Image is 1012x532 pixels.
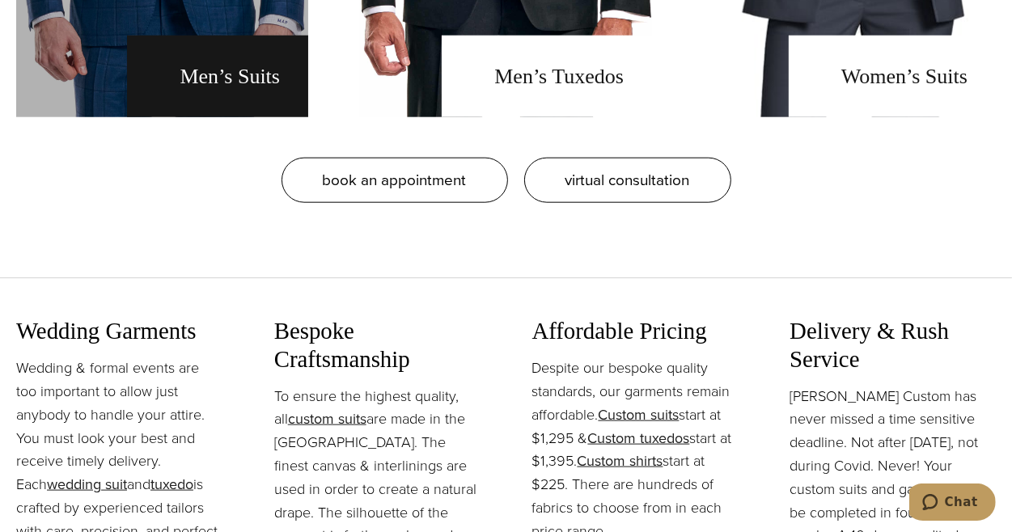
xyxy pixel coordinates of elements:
[323,168,467,192] span: book an appointment
[288,408,366,429] a: custom suits
[578,450,663,471] a: Custom shirts
[909,483,996,524] iframe: Opens a widget where you can chat to one of our agents
[16,317,222,345] h3: Wedding Garments
[790,317,996,373] h3: Delivery & Rush Service
[150,474,193,495] a: tuxedo
[588,428,690,449] a: Custom tuxedos
[599,404,680,425] a: Custom suits
[282,158,508,203] a: book an appointment
[565,168,690,192] span: virtual consultation
[532,317,739,345] h3: Affordable Pricing
[274,317,481,373] h3: Bespoke Craftsmanship
[524,158,731,203] a: virtual consultation
[47,474,127,495] a: wedding suit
